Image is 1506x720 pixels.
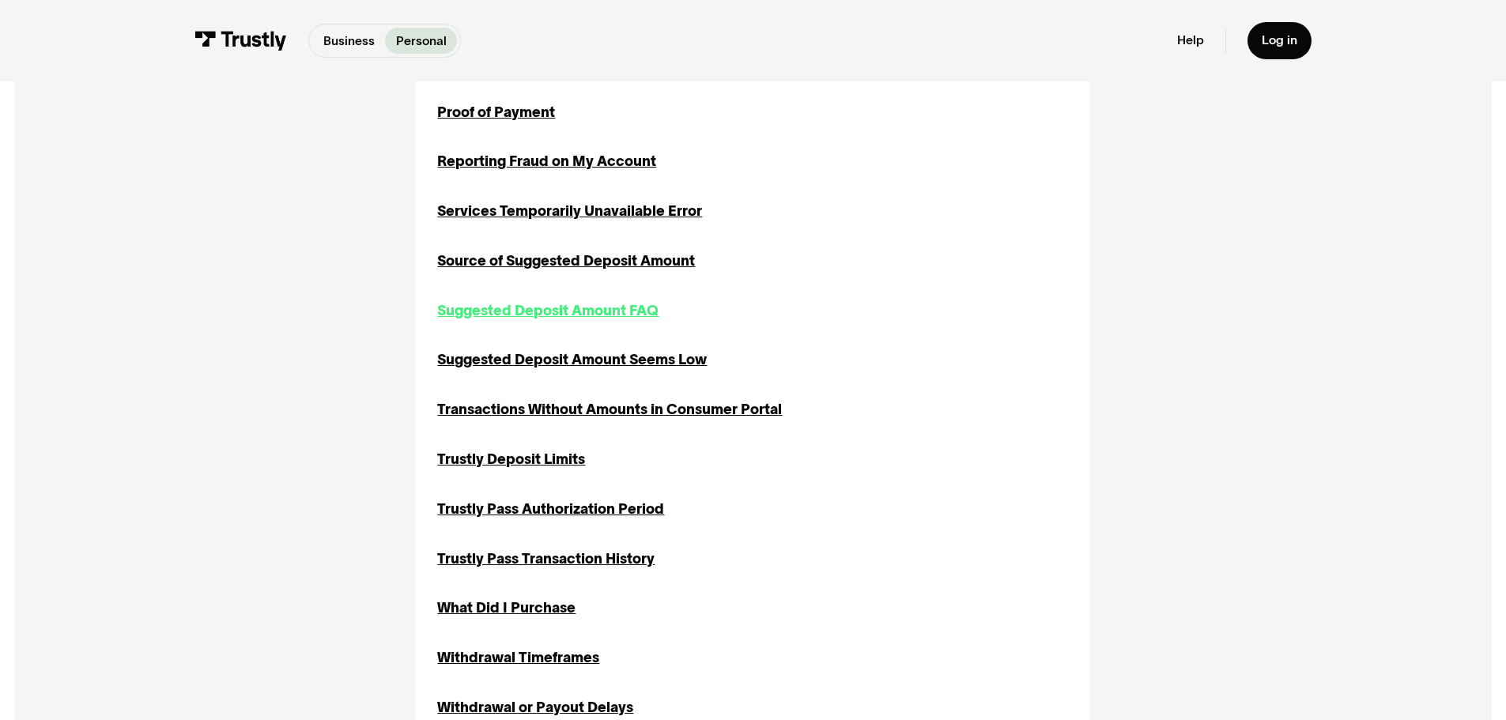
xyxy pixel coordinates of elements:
[437,102,555,123] a: Proof of Payment
[437,647,599,669] a: Withdrawal Timeframes
[437,349,707,371] a: Suggested Deposit Amount Seems Low
[437,697,633,718] a: Withdrawal or Payout Delays
[1177,32,1204,48] a: Help
[437,499,664,520] a: Trustly Pass Authorization Period
[437,251,695,272] a: Source of Suggested Deposit Amount
[437,300,659,322] a: Suggested Deposit Amount FAQ
[437,151,656,172] a: Reporting Fraud on My Account
[312,28,385,54] a: Business
[194,31,287,51] img: Trustly Logo
[385,28,457,54] a: Personal
[323,32,375,51] p: Business
[1247,22,1312,59] a: Log in
[437,449,585,470] a: Trustly Deposit Limits
[1262,32,1297,48] div: Log in
[437,399,782,420] a: Transactions Without Amounts in Consumer Portal
[437,201,702,222] a: Services Temporarily Unavailable Error
[437,597,576,619] a: What Did I Purchase
[437,548,655,570] a: Trustly Pass Transaction History
[396,32,447,51] p: Personal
